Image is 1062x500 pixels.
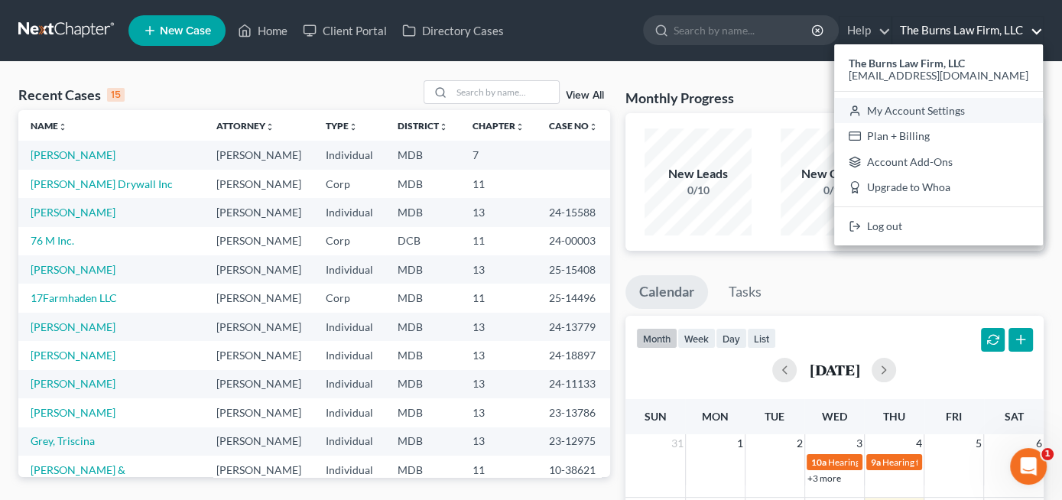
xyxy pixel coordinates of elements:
a: [PERSON_NAME] Drywall Inc [31,177,173,190]
a: Calendar [625,275,708,309]
a: Upgrade to Whoa [834,175,1043,201]
a: [PERSON_NAME] [31,349,115,362]
td: [PERSON_NAME] [204,427,313,456]
td: Individual [313,427,385,456]
td: 7 [460,141,537,169]
span: 3 [855,434,864,453]
td: 13 [460,255,537,284]
td: MDB [385,313,460,341]
a: Home [230,17,295,44]
span: Thu [883,410,905,423]
td: MDB [385,198,460,226]
td: [PERSON_NAME] [204,170,313,198]
span: [EMAIL_ADDRESS][DOMAIN_NAME] [849,69,1028,82]
a: [PERSON_NAME] [31,320,115,333]
td: 13 [460,341,537,369]
td: [PERSON_NAME] [204,284,313,312]
a: [PERSON_NAME] [31,148,115,161]
span: Tue [765,410,784,423]
div: 0/10 [781,183,888,198]
td: MDB [385,255,460,284]
a: Help [840,17,891,44]
button: list [747,328,776,349]
a: Plan + Billing [834,123,1043,149]
strong: The Burns Law Firm, LLC [849,57,965,70]
a: Log out [834,213,1043,239]
td: MDB [385,284,460,312]
a: [PERSON_NAME] [31,406,115,419]
div: 0/10 [645,183,752,198]
td: [PERSON_NAME] [204,141,313,169]
a: +3 more [807,472,841,484]
a: Nameunfold_more [31,120,67,131]
button: day [716,328,747,349]
td: [PERSON_NAME] [204,313,313,341]
i: unfold_more [439,122,448,131]
span: Wed [822,410,847,423]
td: Individual [313,398,385,427]
a: 76 M Inc. [31,234,74,247]
a: The Burns Law Firm, LLC [892,17,1043,44]
div: 15 [107,88,125,102]
td: Individual [313,198,385,226]
td: Individual [313,370,385,398]
a: [PERSON_NAME] & [PERSON_NAME] [31,463,125,492]
td: Individual [313,141,385,169]
td: 11 [460,227,537,255]
a: Grey, Triscina [31,434,95,447]
td: Individual [313,456,385,499]
td: MDB [385,370,460,398]
td: DCB [385,227,460,255]
td: 13 [460,398,537,427]
input: Search by name... [674,16,814,44]
td: 13 [460,313,537,341]
i: unfold_more [515,122,525,131]
td: [PERSON_NAME] [204,398,313,427]
button: week [677,328,716,349]
a: [PERSON_NAME] [31,263,115,276]
td: 13 [460,427,537,456]
td: 24-00003 [537,227,610,255]
h3: Monthly Progress [625,89,734,107]
span: 31 [670,434,685,453]
td: Corp [313,227,385,255]
a: Districtunfold_more [398,120,448,131]
td: 13 [460,198,537,226]
span: 4 [914,434,924,453]
a: Account Add-Ons [834,149,1043,175]
div: New Clients [781,165,888,183]
td: 24-15588 [537,198,610,226]
button: month [636,328,677,349]
div: Recent Cases [18,86,125,104]
td: Individual [313,313,385,341]
span: 10a [811,456,827,468]
td: 10-38621 [537,456,610,499]
td: MDB [385,170,460,198]
span: Sun [644,410,666,423]
a: Case Nounfold_more [549,120,598,131]
span: Fri [946,410,962,423]
td: [PERSON_NAME] [204,227,313,255]
div: New Leads [645,165,752,183]
a: Chapterunfold_more [473,120,525,131]
div: The Burns Law Firm, LLC [834,44,1043,245]
td: [PERSON_NAME] [204,370,313,398]
td: [PERSON_NAME] [204,456,313,499]
td: 11 [460,456,537,499]
td: MDB [385,341,460,369]
td: Individual [313,255,385,284]
a: Directory Cases [395,17,512,44]
span: 1 [1041,448,1054,460]
td: 13 [460,370,537,398]
i: unfold_more [58,122,67,131]
td: [PERSON_NAME] [204,198,313,226]
td: Corp [313,284,385,312]
span: Sat [1004,410,1023,423]
td: MDB [385,141,460,169]
td: 11 [460,170,537,198]
td: 24-13779 [537,313,610,341]
span: New Case [160,25,211,37]
input: Search by name... [452,81,559,103]
td: [PERSON_NAME] [204,255,313,284]
span: 9a [871,456,881,468]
